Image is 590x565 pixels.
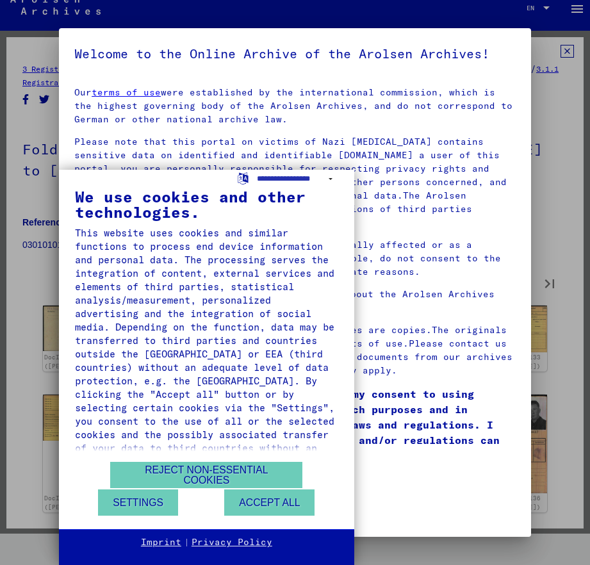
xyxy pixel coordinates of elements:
[98,489,178,516] button: Settings
[141,536,181,549] a: Imprint
[75,226,338,468] div: This website uses cookies and similar functions to process end device information and personal da...
[75,189,338,220] div: We use cookies and other technologies.
[192,536,272,549] a: Privacy Policy
[110,462,302,488] button: Reject non-essential cookies
[224,489,315,516] button: Accept all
